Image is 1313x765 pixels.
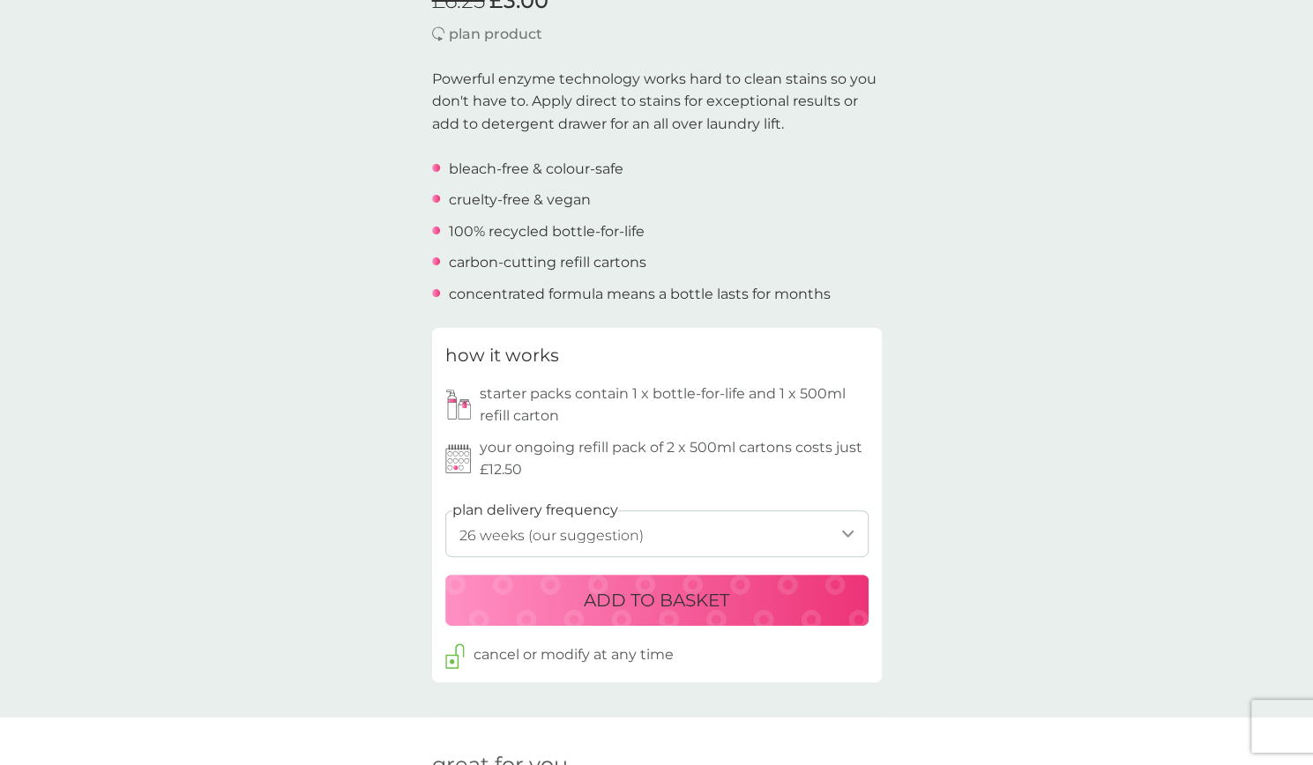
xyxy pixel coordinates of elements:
button: ADD TO BASKET [445,575,869,626]
p: ADD TO BASKET [584,586,729,614]
label: plan delivery frequency [452,499,618,522]
p: your ongoing refill pack of 2 x 500ml cartons costs just £12.50 [480,436,869,481]
p: concentrated formula means a bottle lasts for months [449,283,831,306]
p: cruelty-free & vegan [449,189,591,212]
p: bleach-free & colour-safe [449,158,623,181]
h3: how it works [445,341,559,369]
p: plan product [449,23,542,46]
p: starter packs contain 1 x bottle-for-life and 1 x 500ml refill carton [480,382,869,427]
p: 100% recycled bottle-for-life [449,220,645,243]
p: carbon-cutting refill cartons [449,251,646,274]
p: cancel or modify at any time [474,643,674,666]
p: Powerful enzyme technology works hard to clean stains so you don't have to. Apply direct to stain... [432,68,882,136]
